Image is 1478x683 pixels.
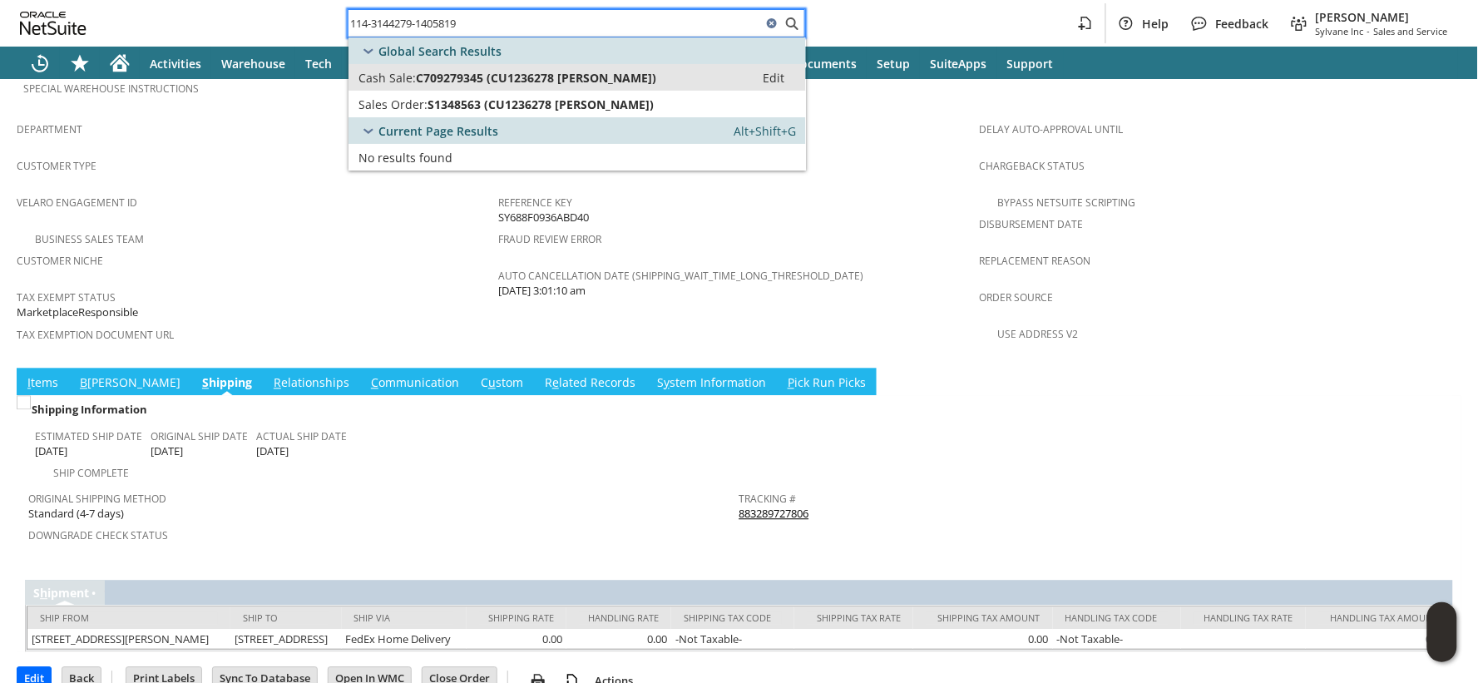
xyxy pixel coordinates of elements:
[274,375,281,391] span: R
[782,13,802,33] svg: Search
[1065,612,1169,625] div: Handling Tax Code
[1431,372,1451,392] a: Unrolled view on
[17,305,138,321] span: MarketplaceResponsible
[202,375,209,391] span: S
[17,329,174,343] a: Tax Exemption Document URL
[110,53,130,73] svg: Home
[479,612,554,625] div: Shipping Rate
[428,97,654,112] span: S1348563 (CU1236278 [PERSON_NAME])
[35,430,142,444] a: Estimated Ship Date
[76,375,185,393] a: B[PERSON_NAME]
[243,612,329,625] div: Ship To
[269,375,353,393] a: Relationships
[358,97,428,112] span: Sales Order:
[980,160,1085,174] a: Chargeback Status
[744,67,803,87] a: Edit:
[295,47,342,80] a: Tech
[256,430,347,444] a: Actual Ship Date
[788,375,794,391] span: P
[653,375,770,393] a: System Information
[17,196,137,210] a: Velaro Engagement ID
[671,630,794,650] td: -Not Taxable-
[998,196,1136,210] a: Bypass NetSuite Scripting
[792,56,857,72] span: Documents
[980,291,1054,305] a: Order Source
[579,612,659,625] div: Handling Rate
[305,56,332,72] span: Tech
[28,507,124,522] span: Standard (4-7 days)
[60,47,100,80] div: Shortcuts
[498,233,601,247] a: Fraud Review Error
[739,492,797,507] a: Tracking #
[27,630,230,650] td: [STREET_ADDRESS][PERSON_NAME]
[354,612,454,625] div: Ship Via
[498,270,863,284] a: Auto Cancellation Date (shipping_wait_time_long_threshold_date)
[211,47,295,80] a: Warehouse
[498,210,589,226] span: SY688F0936ABD40
[867,47,920,80] a: Setup
[28,529,168,543] a: Downgrade Check Status
[1306,630,1451,650] td: 0.00
[913,630,1052,650] td: 0.00
[1194,612,1293,625] div: Handling Tax Rate
[980,123,1124,137] a: Delay Auto-Approval Until
[378,43,502,59] span: Global Search Results
[1216,16,1269,32] span: Feedback
[358,70,416,86] span: Cash Sale:
[348,91,806,117] a: Sales Order:S1348563 (CU1236278 [PERSON_NAME])Edit:
[739,507,809,522] a: 883289727806
[378,123,498,139] span: Current Page Results
[498,284,586,299] span: [DATE] 3:01:10 am
[998,328,1079,342] a: Use Address V2
[28,399,733,421] div: Shipping Information
[80,375,87,391] span: B
[33,586,89,601] a: Shipment
[477,375,527,393] a: Custom
[416,70,656,86] span: C709279345 (CU1236278 [PERSON_NAME])
[1427,602,1457,662] iframe: Click here to launch Oracle Guided Learning Help Panel
[1316,25,1364,37] span: Sylvane Inc
[926,612,1040,625] div: Shipping Tax Amount
[348,13,762,33] input: Search
[348,144,806,171] a: No results found
[1007,56,1054,72] span: Support
[100,47,140,80] a: Home
[256,444,289,460] span: [DATE]
[35,444,67,460] span: [DATE]
[371,375,378,391] span: C
[930,56,987,72] span: SuiteApps
[40,586,47,601] span: h
[348,64,806,91] a: Cash Sale:C709279345 (CU1236278 [PERSON_NAME])Edit:
[151,430,248,444] a: Original Ship Date
[40,612,218,625] div: Ship From
[877,56,910,72] span: Setup
[997,47,1064,80] a: Support
[1318,612,1438,625] div: Handling Tax Amount
[1367,25,1371,37] span: -
[367,375,463,393] a: Communication
[566,630,671,650] td: 0.00
[467,630,566,650] td: 0.00
[734,123,796,139] span: Alt+Shift+G
[342,47,395,80] a: Leads
[140,47,211,80] a: Activities
[20,12,87,35] svg: logo
[807,612,901,625] div: Shipping Tax Rate
[27,375,31,391] span: I
[980,218,1084,232] a: Disbursement Date
[1143,16,1169,32] span: Help
[17,123,82,137] a: Department
[20,47,60,80] a: Recent Records
[782,47,867,80] a: Documents
[221,56,285,72] span: Warehouse
[541,375,640,393] a: Related Records
[35,233,144,247] a: Business Sales Team
[1316,9,1448,25] span: [PERSON_NAME]
[1053,630,1181,650] td: -Not Taxable-
[17,396,31,410] img: Unchecked
[664,375,670,391] span: y
[17,255,103,269] a: Customer Niche
[783,375,870,393] a: Pick Run Picks
[342,630,467,650] td: FedEx Home Delivery
[17,291,116,305] a: Tax Exempt Status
